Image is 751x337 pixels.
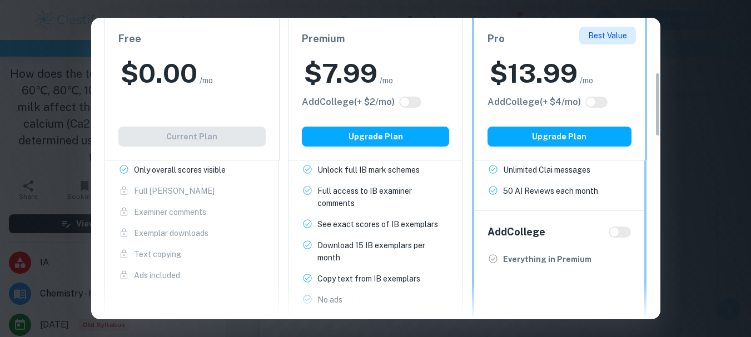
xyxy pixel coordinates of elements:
[317,218,438,230] p: See exact scores of IB exemplars
[317,273,420,285] p: Copy text from IB exemplars
[490,56,578,91] h2: $ 13.99
[488,31,631,47] h6: Pro
[503,185,598,197] p: 50 AI Reviews each month
[134,185,215,197] p: Full [PERSON_NAME]
[121,56,197,91] h2: $ 0.00
[304,56,377,91] h2: $ 7.99
[118,31,266,47] h6: Free
[488,224,545,240] h6: Add College
[134,227,208,239] p: Exemplar downloads
[488,127,631,147] button: Upgrade Plan
[317,164,420,176] p: Unlock full IB mark schemes
[302,95,395,109] h6: Click to see all the additional College features.
[503,253,591,265] p: Everything in Premium
[317,239,449,264] p: Download 15 IB exemplars per month
[302,127,449,147] button: Upgrade Plan
[317,185,449,209] p: Full access to IB examiner comments
[588,29,627,42] p: Best Value
[134,248,181,260] p: Text copying
[380,74,393,87] span: /mo
[134,164,226,176] p: Only overall scores visible
[302,31,449,47] h6: Premium
[134,206,206,218] p: Examiner comments
[200,74,213,87] span: /mo
[488,95,581,109] h6: Click to see all the additional College features.
[503,164,590,176] p: Unlimited Clai messages
[134,269,180,281] p: Ads included
[580,74,593,87] span: /mo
